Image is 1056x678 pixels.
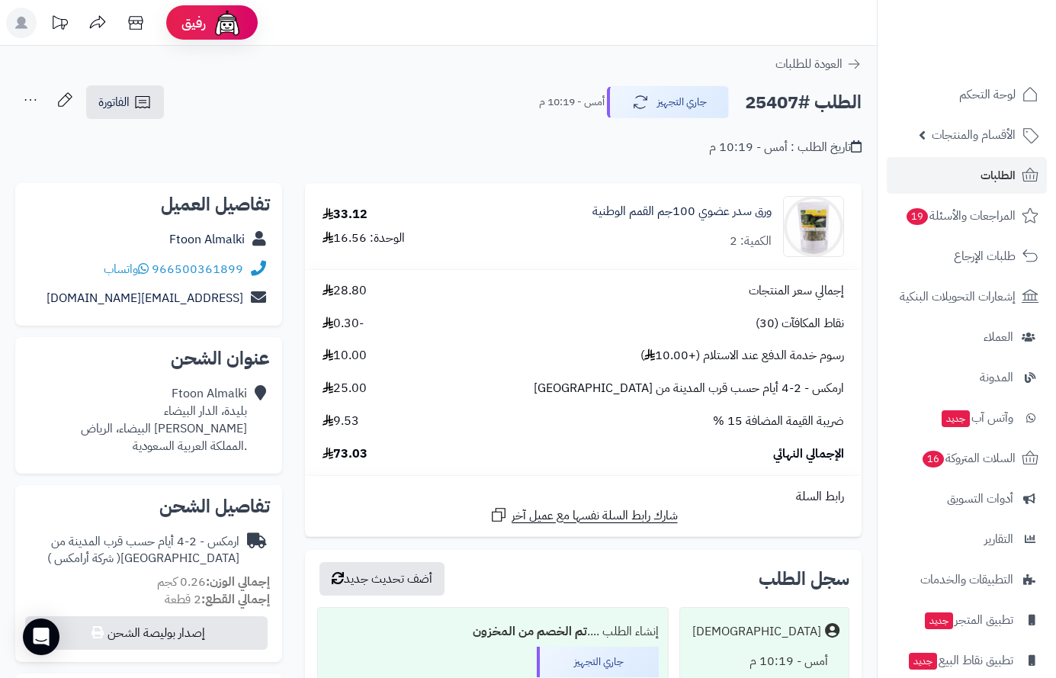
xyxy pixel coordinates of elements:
[98,93,130,111] span: الفاتورة
[887,359,1047,396] a: المدونة
[534,380,844,397] span: ارمكس - 2-4 أيام حسب قرب المدينة من [GEOGRAPHIC_DATA]
[942,410,970,427] span: جديد
[181,14,206,32] span: رفيق
[104,260,149,278] a: واتساب
[157,573,270,591] small: 0.26 كجم
[489,506,678,525] a: شارك رابط السلة نفسها مع عميل آخر
[745,87,862,118] h2: الطلب #25407
[689,647,839,676] div: أمس - 10:19 م
[323,413,359,430] span: 9.53
[923,609,1013,631] span: تطبيق المتجر
[980,367,1013,388] span: المدونة
[905,205,1016,227] span: المراجعات والأسئلة
[887,400,1047,436] a: وآتس آبجديد
[27,195,270,214] h2: تفاصيل العميل
[539,95,605,110] small: أمس - 10:19 م
[692,623,821,641] div: [DEMOGRAPHIC_DATA]
[201,590,270,609] strong: إجمالي القطع:
[152,260,243,278] a: 966500361899
[27,349,270,368] h2: عنوان الشحن
[537,647,659,677] div: جاري التجهيز
[907,650,1013,671] span: تطبيق نقاط البيع
[954,246,1016,267] span: طلبات الإرجاع
[40,8,79,42] a: تحديثات المنصة
[920,569,1013,590] span: التطبيقات والخدمات
[640,347,844,365] span: رسوم خدمة الدفع عند الاستلام (+10.00 )
[887,238,1047,275] a: طلبات الإرجاع
[323,282,367,300] span: 28.80
[27,497,270,516] h2: تفاصيل الشحن
[713,413,844,430] span: ضريبة القيمة المضافة 15 %
[327,617,659,647] div: إنشاء الطلب ....
[907,208,928,225] span: 19
[730,233,772,250] div: الكمية: 2
[887,561,1047,598] a: التطبيقات والخدمات
[773,445,844,463] span: الإجمالي النهائي
[887,440,1047,477] a: السلات المتروكة16
[887,198,1047,234] a: المراجعات والأسئلة19
[81,385,247,455] div: Ftoon Almalki بليدة، الدار البيضاء [PERSON_NAME] البيضاء، الرياض .المملكة العربية السعودية
[921,448,1016,469] span: السلات المتروكة
[323,230,405,247] div: الوحدة: 16.56
[86,85,164,119] a: الفاتورة
[512,507,678,525] span: شارك رابط السلة نفسها مع عميل آخر
[709,139,862,156] div: تاريخ الطلب : أمس - 10:19 م
[323,445,368,463] span: 73.03
[775,55,843,73] span: العودة للطلبات
[952,39,1042,71] img: logo-2.png
[206,573,270,591] strong: إجمالي الوزن:
[925,612,953,629] span: جديد
[981,165,1016,186] span: الطلبات
[940,407,1013,429] span: وآتس آب
[775,55,862,73] a: العودة للطلبات
[900,286,1016,307] span: إشعارات التحويلات البنكية
[887,278,1047,315] a: إشعارات التحويلات البنكية
[592,203,772,220] a: ورق سدر عضوي 100جم القمم الوطنية
[473,622,587,641] b: تم الخصم من المخزون
[323,347,367,365] span: 10.00
[749,282,844,300] span: إجمالي سعر المنتجات
[784,196,843,257] img: 1726960125-%D9%88%D8%B1%D9%82%20%D8%B3%D8%AF%D8%B1%20%D8%A8%D9%84%D8%AF%D9%8A%20%D8%B9%D8%B6%D9%8...
[212,8,242,38] img: ai-face.png
[323,380,367,397] span: 25.00
[323,206,368,223] div: 33.12
[756,315,844,333] span: نقاط المكافآت (30)
[169,230,245,249] a: Ftoon Almalki
[887,157,1047,194] a: الطلبات
[923,451,944,468] span: 16
[165,590,270,609] small: 2 قطعة
[311,488,855,506] div: رابط السلة
[887,76,1047,113] a: لوحة التحكم
[47,549,120,567] span: ( شركة أرامكس )
[23,619,59,655] div: Open Intercom Messenger
[887,602,1047,638] a: تطبيق المتجرجديد
[932,124,1016,146] span: الأقسام والمنتجات
[319,562,445,596] button: أضف تحديث جديد
[607,86,729,118] button: جاري التجهيز
[909,653,937,670] span: جديد
[959,84,1016,105] span: لوحة التحكم
[887,521,1047,558] a: التقارير
[947,488,1013,509] span: أدوات التسويق
[323,315,364,333] span: -0.30
[47,289,243,307] a: [EMAIL_ADDRESS][DOMAIN_NAME]
[887,480,1047,517] a: أدوات التسويق
[887,319,1047,355] a: العملاء
[984,529,1013,550] span: التقارير
[27,533,239,568] div: ارمكس - 2-4 أيام حسب قرب المدينة من [GEOGRAPHIC_DATA]
[25,616,268,650] button: إصدار بوليصة الشحن
[984,326,1013,348] span: العملاء
[759,570,849,588] h3: سجل الطلب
